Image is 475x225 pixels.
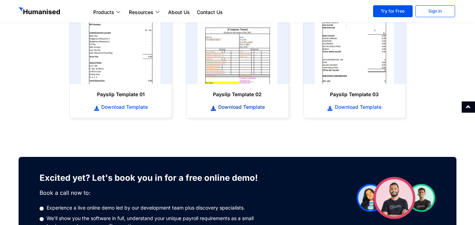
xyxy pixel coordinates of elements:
[310,103,398,111] a: Download Template
[165,8,193,16] a: About Us
[19,7,61,16] img: GetHumanised Logo
[90,8,125,16] a: Products
[45,204,245,212] span: Experience a live online demo led by our development team plus discovery specialists.
[415,5,455,17] a: Sign In
[216,104,265,111] span: Download Template
[99,104,148,111] span: Download Template
[77,91,165,98] h6: Payslip Template 01
[193,91,281,98] h6: Payslip Template 02
[333,104,381,111] span: Download Template
[40,171,269,185] h3: Excited yet? Let's book you in for a free online demo!
[125,8,165,16] a: Resources
[310,91,398,98] h6: Payslip Template 03
[40,188,269,197] p: Book a call now to:
[193,103,281,111] a: Download Template
[193,8,226,16] a: Contact Us
[77,103,165,111] a: Download Template
[373,5,413,17] a: Try for Free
